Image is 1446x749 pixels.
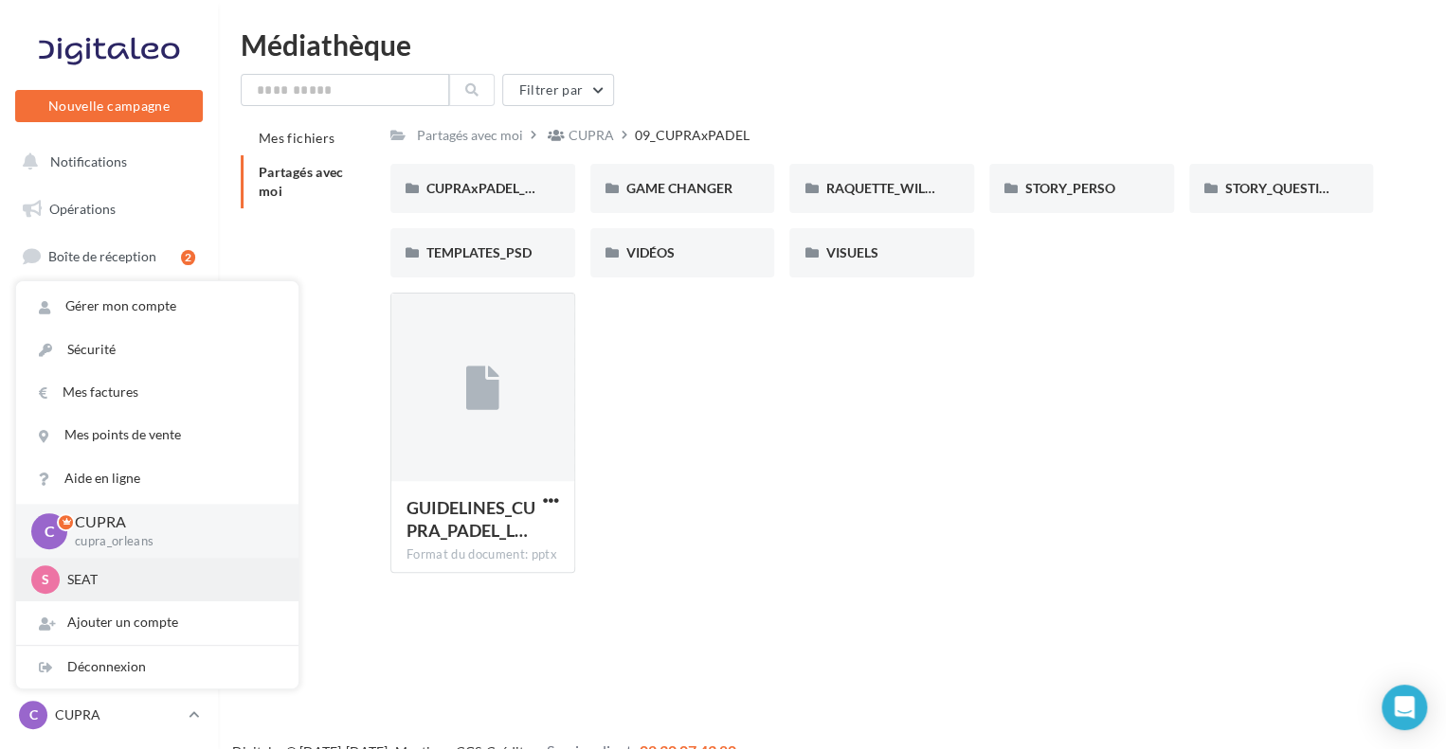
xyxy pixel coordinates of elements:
span: VIDÉOS [626,244,675,260]
span: Partagés avec moi [259,164,344,199]
button: Nouvelle campagne [15,90,203,122]
span: Opérations [49,201,116,217]
span: S [42,570,49,589]
div: Déconnexion [16,646,298,688]
a: Contacts [11,379,207,419]
a: Médiathèque [11,426,207,466]
a: Visibilité en ligne [11,285,207,325]
a: Opérations [11,189,207,229]
a: C CUPRA [15,697,203,733]
span: GUIDELINES_CUPRA_PADEL_LOCAL [407,497,535,541]
span: C [45,520,55,542]
span: STORY_PERSO [1025,180,1115,196]
a: Calendrier [11,473,207,513]
a: Mes factures [16,371,298,414]
a: Campagnes [11,332,207,372]
div: Partagés avec moi [417,126,523,145]
a: Mes points de vente [16,414,298,456]
span: GAME CHANGER [626,180,732,196]
span: TEMPLATES_PSD [426,244,532,260]
span: CUPRAxPADEL_Openfiles_KV [426,180,606,196]
div: Format du document: pptx [407,546,559,563]
span: Mes fichiers [259,130,334,146]
a: Gérer mon compte [16,285,298,328]
a: Boîte de réception2 [11,236,207,276]
a: Sécurité [16,329,298,371]
div: Ajouter un compte [16,601,298,644]
a: PLV et print personnalisable [11,520,207,576]
p: SEAT [67,570,276,589]
span: Notifications [50,153,127,169]
span: Boîte de réception [48,248,156,264]
a: Aide en ligne [16,457,298,500]
button: Filtrer par [502,74,614,106]
div: 09_CUPRAxPADEL [635,126,750,145]
div: CUPRA [569,126,614,145]
p: CUPRA [75,511,268,533]
div: 2 [181,250,195,265]
span: STORY_QUESTIONS_COURTES [1225,180,1413,196]
span: C [29,705,38,724]
p: cupra_orleans [75,533,268,550]
a: Campagnes DataOnDemand [11,583,207,639]
div: Open Intercom Messenger [1382,685,1427,730]
span: VISUELS [825,244,877,260]
div: Médiathèque [241,30,1423,59]
p: CUPRA [55,705,181,724]
button: Notifications [11,142,199,182]
span: RAQUETTE_WILSONxCUPRA [825,180,1004,196]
